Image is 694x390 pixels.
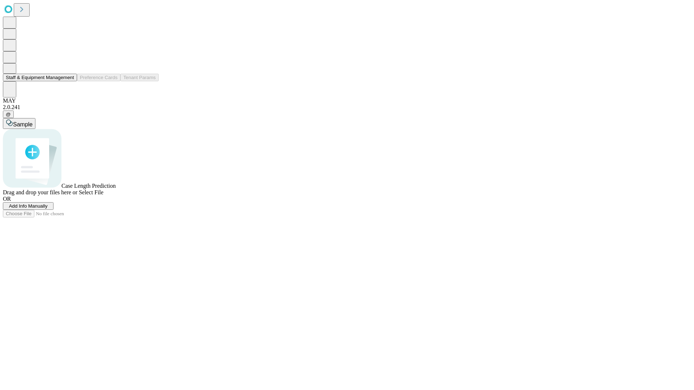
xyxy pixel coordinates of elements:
button: Staff & Equipment Management [3,74,77,81]
button: Sample [3,118,35,129]
span: Case Length Prediction [61,183,116,189]
div: MAY [3,97,691,104]
span: Add Info Manually [9,203,48,209]
span: OR [3,196,11,202]
button: Add Info Manually [3,202,53,210]
span: Select File [79,189,103,195]
button: Tenant Params [120,74,159,81]
button: Preference Cards [77,74,120,81]
div: 2.0.241 [3,104,691,110]
span: Sample [13,121,33,127]
span: @ [6,112,11,117]
button: @ [3,110,14,118]
span: Drag and drop your files here or [3,189,77,195]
